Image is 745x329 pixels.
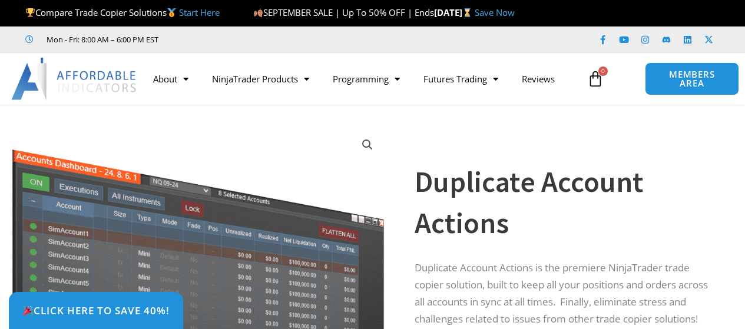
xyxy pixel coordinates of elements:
p: Duplicate Account Actions is the premiere NinjaTrader trade copier solution, built to keep all yo... [415,260,716,328]
a: Futures Trading [412,65,510,92]
a: About [141,65,200,92]
span: Click Here to save 40%! [22,305,170,315]
span: Compare Trade Copier Solutions [25,6,220,18]
img: 🥇 [167,8,176,17]
img: 🏆 [26,8,35,17]
img: ⌛ [463,8,472,17]
a: Save Now [475,6,515,18]
span: Mon - Fri: 8:00 AM – 6:00 PM EST [44,32,158,46]
strong: [DATE] [434,6,475,18]
span: 0 [598,67,608,76]
span: MEMBERS AREA [657,70,726,88]
a: View full-screen image gallery [357,134,378,155]
a: 0 [569,62,621,96]
a: 🎉Click Here to save 40%! [9,292,183,329]
img: 🎉 [23,305,33,315]
a: Programming [321,65,412,92]
img: LogoAI | Affordable Indicators – NinjaTrader [11,58,138,100]
a: NinjaTrader Products [200,65,321,92]
iframe: Customer reviews powered by Trustpilot [175,34,352,45]
nav: Menu [141,65,581,92]
span: SEPTEMBER SALE | Up To 50% OFF | Ends [253,6,434,18]
a: Reviews [510,65,567,92]
img: 🍂 [254,8,263,17]
h1: Duplicate Account Actions [415,161,716,244]
a: Start Here [179,6,220,18]
a: MEMBERS AREA [645,62,739,95]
